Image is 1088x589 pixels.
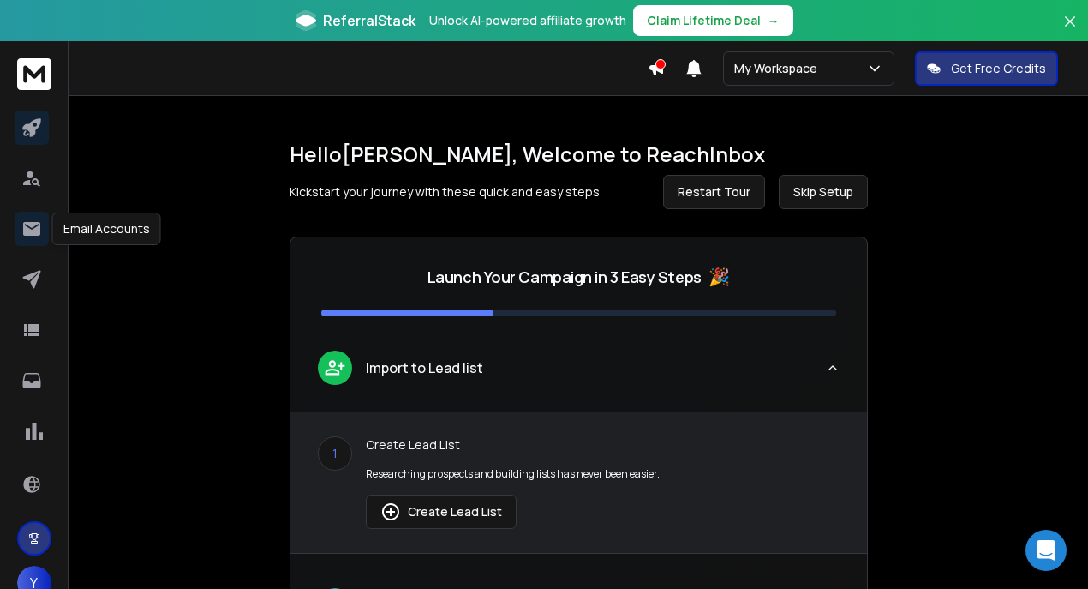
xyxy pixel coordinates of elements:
p: Create Lead List [366,436,840,454]
div: 1 [318,436,352,471]
p: My Workspace [734,60,824,77]
span: → [768,12,780,29]
img: lead [324,357,346,378]
p: Unlock AI-powered affiliate growth [429,12,626,29]
span: 🎉 [708,265,730,289]
h1: Hello [PERSON_NAME] , Welcome to ReachInbox [290,141,868,168]
div: leadImport to Lead list [290,412,867,553]
div: Open Intercom Messenger [1025,530,1067,571]
button: Restart Tour [663,175,765,209]
span: Skip Setup [793,183,853,201]
p: Kickstart your journey with these quick and easy steps [290,183,600,201]
p: Launch Your Campaign in 3 Easy Steps [427,265,702,289]
button: leadImport to Lead list [290,337,867,412]
button: Skip Setup [779,175,868,209]
p: Researching prospects and building lists has never been easier. [366,467,840,481]
span: ReferralStack [323,10,415,31]
button: Create Lead List [366,495,517,529]
div: Email Accounts [52,213,161,245]
p: Get Free Credits [951,60,1046,77]
img: lead [380,502,401,522]
p: Import to Lead list [366,358,483,378]
button: Claim Lifetime Deal→ [633,5,793,36]
button: Get Free Credits [915,51,1058,86]
button: Close banner [1059,10,1081,51]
